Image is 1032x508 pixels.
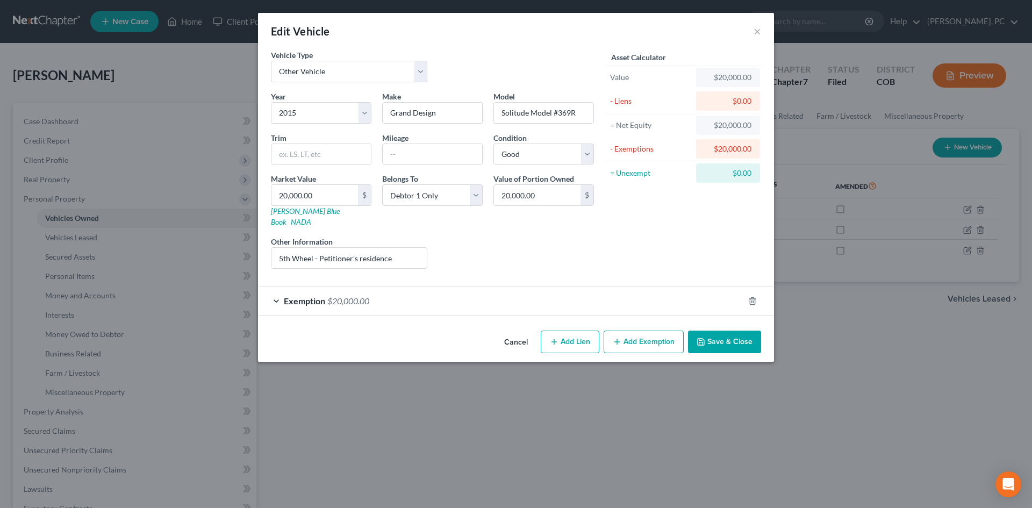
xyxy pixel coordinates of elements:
[541,331,599,353] button: Add Lien
[610,72,691,83] div: Value
[271,144,371,164] input: ex. LS, LT, etc
[493,91,515,102] label: Model
[496,332,536,353] button: Cancel
[382,174,418,183] span: Belongs To
[271,91,286,102] label: Year
[271,248,427,268] input: (optional)
[610,168,691,178] div: = Unexempt
[383,144,482,164] input: --
[611,52,666,63] label: Asset Calculator
[494,185,580,205] input: 0.00
[610,120,691,131] div: = Net Equity
[705,144,751,154] div: $20,000.00
[271,236,333,247] label: Other Information
[705,168,751,178] div: $0.00
[604,331,684,353] button: Add Exemption
[493,173,574,184] label: Value of Portion Owned
[271,206,340,226] a: [PERSON_NAME] Blue Book
[494,103,593,123] input: ex. Altima
[358,185,371,205] div: $
[705,96,751,106] div: $0.00
[705,72,751,83] div: $20,000.00
[580,185,593,205] div: $
[271,173,316,184] label: Market Value
[383,103,482,123] input: ex. Nissan
[688,331,761,353] button: Save & Close
[754,25,761,38] button: ×
[610,96,691,106] div: - Liens
[382,132,408,144] label: Mileage
[271,49,313,61] label: Vehicle Type
[327,296,369,306] span: $20,000.00
[271,132,286,144] label: Trim
[382,92,401,101] span: Make
[271,185,358,205] input: 0.00
[493,132,527,144] label: Condition
[291,217,311,226] a: NADA
[610,144,691,154] div: - Exemptions
[705,120,751,131] div: $20,000.00
[995,471,1021,497] div: Open Intercom Messenger
[284,296,325,306] span: Exemption
[271,24,330,39] div: Edit Vehicle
